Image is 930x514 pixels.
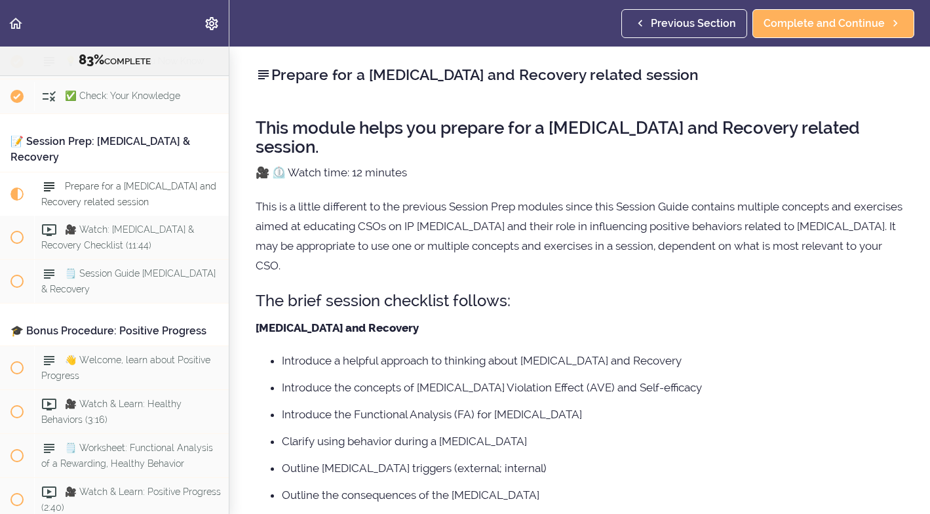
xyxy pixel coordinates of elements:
[282,406,904,423] li: Introduce the Functional Analysis (FA) for [MEDICAL_DATA]
[41,355,210,380] span: 👋 Welcome, learn about Positive Progress
[41,181,216,207] span: Prepare for a [MEDICAL_DATA] and Recovery related session
[16,52,212,69] div: COMPLETE
[282,433,904,450] li: Clarify using behavior during a [MEDICAL_DATA]
[764,16,885,31] span: Complete and Continue
[256,197,904,275] p: This is a little different to the previous Session Prep modules since this Session Guide contains...
[256,321,419,334] strong: [MEDICAL_DATA] and Recovery
[282,379,904,396] li: Introduce the concepts of [MEDICAL_DATA] Violation Effect (AVE) and Self-efficacy
[752,9,914,38] a: Complete and Continue
[256,290,904,311] h3: The brief session checklist follows:
[256,119,904,156] h2: This module helps you prepare for a [MEDICAL_DATA] and Recovery related session.
[256,163,904,182] p: 🎥 ⏲️ Watch time: 12 minutes
[41,399,182,424] span: 🎥 Watch & Learn: Healthy Behaviors (3:16)
[621,9,747,38] a: Previous Section
[282,352,904,369] li: Introduce a helpful approach to thinking about [MEDICAL_DATA] and Recovery
[41,268,216,294] span: 🗒️ Session Guide [MEDICAL_DATA] & Recovery
[41,443,213,468] span: 🗒️ Worksheet: Functional Analysis of a Rewarding, Healthy Behavior
[282,460,904,477] li: Outline [MEDICAL_DATA] triggers (external; internal)
[41,486,221,512] span: 🎥 Watch & Learn: Positive Progress (2:40)
[8,16,24,31] svg: Back to course curriculum
[65,90,180,101] span: ✅ Check: Your Knowledge
[256,64,904,86] h2: Prepare for a [MEDICAL_DATA] and Recovery related session
[41,224,194,250] span: 🎥 Watch: [MEDICAL_DATA] & Recovery Checklist (11:44)
[282,486,904,504] li: Outline the consequences of the [MEDICAL_DATA]
[651,16,736,31] span: Previous Section
[79,52,104,68] span: 83%
[204,16,220,31] svg: Settings Menu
